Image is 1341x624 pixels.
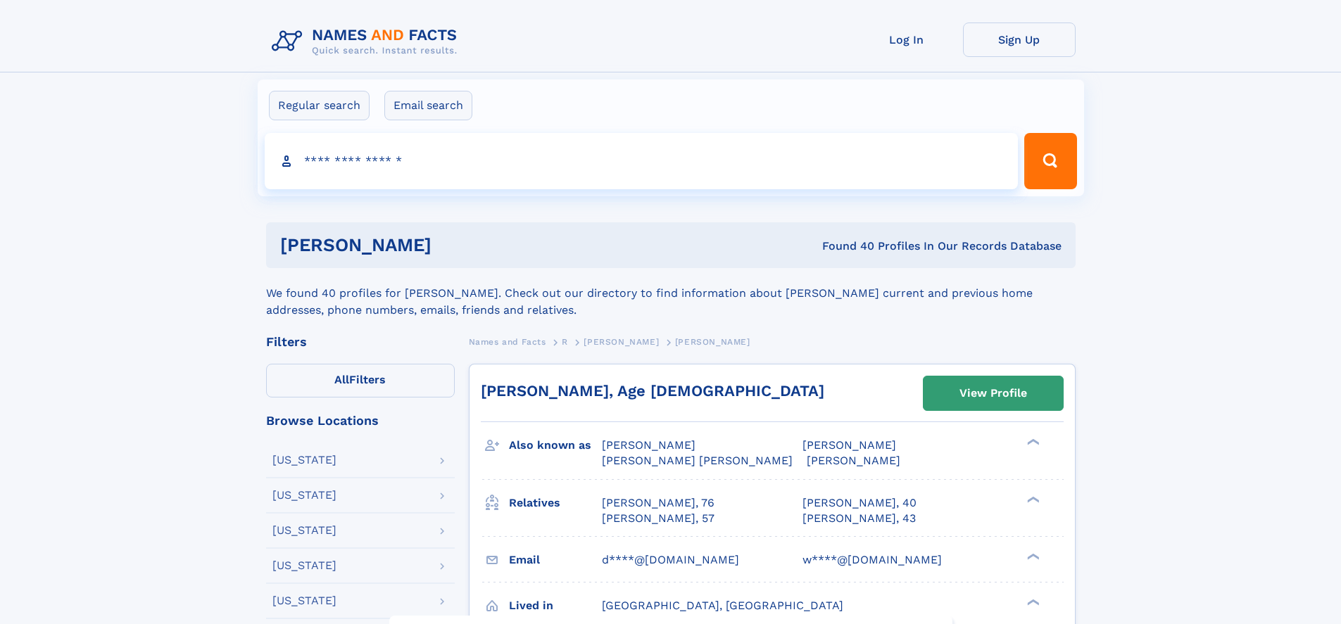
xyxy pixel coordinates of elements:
[334,373,349,386] span: All
[924,376,1063,410] a: View Profile
[602,511,714,526] a: [PERSON_NAME], 57
[1024,438,1040,447] div: ❯
[509,594,602,618] h3: Lived in
[266,336,455,348] div: Filters
[269,91,370,120] label: Regular search
[272,560,336,571] div: [US_STATE]
[509,433,602,457] h3: Also known as
[266,268,1076,319] div: We found 40 profiles for [PERSON_NAME]. Check out our directory to find information about [PERSON...
[562,337,568,347] span: R
[265,133,1019,189] input: search input
[272,595,336,606] div: [US_STATE]
[469,333,546,350] a: Names and Facts
[802,438,896,452] span: [PERSON_NAME]
[802,495,917,511] a: [PERSON_NAME], 40
[1024,133,1076,189] button: Search Button
[584,333,659,350] a: [PERSON_NAME]
[280,236,627,254] h1: [PERSON_NAME]
[272,454,336,466] div: [US_STATE]
[1024,597,1040,606] div: ❯
[272,490,336,501] div: [US_STATE]
[509,548,602,572] h3: Email
[602,454,793,467] span: [PERSON_NAME] [PERSON_NAME]
[963,23,1076,57] a: Sign Up
[266,364,455,397] label: Filters
[802,511,916,526] a: [PERSON_NAME], 43
[807,454,900,467] span: [PERSON_NAME]
[562,333,568,350] a: R
[266,23,469,61] img: Logo Names and Facts
[384,91,472,120] label: Email search
[850,23,963,57] a: Log In
[675,337,750,347] span: [PERSON_NAME]
[266,414,455,427] div: Browse Locations
[602,438,695,452] span: [PERSON_NAME]
[272,525,336,536] div: [US_STATE]
[627,238,1062,254] div: Found 40 Profiles In Our Records Database
[1024,552,1040,561] div: ❯
[959,377,1027,409] div: View Profile
[602,599,843,612] span: [GEOGRAPHIC_DATA], [GEOGRAPHIC_DATA]
[602,495,714,511] a: [PERSON_NAME], 76
[1024,495,1040,504] div: ❯
[481,382,824,400] a: [PERSON_NAME], Age [DEMOGRAPHIC_DATA]
[509,491,602,515] h3: Relatives
[584,337,659,347] span: [PERSON_NAME]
